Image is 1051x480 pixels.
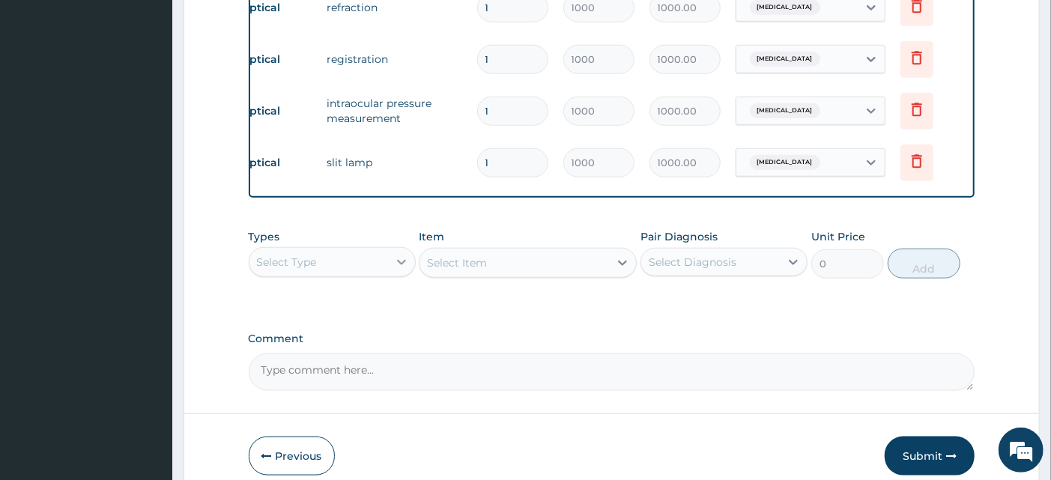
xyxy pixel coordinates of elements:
[885,437,975,476] button: Submit
[249,437,335,476] button: Previous
[640,229,718,244] label: Pair Diagnosis
[249,332,975,345] label: Comment
[750,103,820,118] span: [MEDICAL_DATA]
[234,97,320,125] td: Optical
[320,148,470,177] td: slit lamp
[750,52,820,67] span: [MEDICAL_DATA]
[28,75,61,112] img: d_794563401_company_1708531726252_794563401
[320,88,470,133] td: intraocular pressure measurement
[750,155,820,170] span: [MEDICAL_DATA]
[78,84,252,103] div: Chat with us now
[234,149,320,177] td: Optical
[649,255,736,270] div: Select Diagnosis
[87,145,207,296] span: We're online!
[257,255,317,270] div: Select Type
[246,7,282,43] div: Minimize live chat window
[419,229,444,244] label: Item
[234,46,320,73] td: Optical
[320,44,470,74] td: registration
[249,231,280,243] label: Types
[811,229,865,244] label: Unit Price
[888,249,960,279] button: Add
[7,320,285,373] textarea: Type your message and hit 'Enter'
